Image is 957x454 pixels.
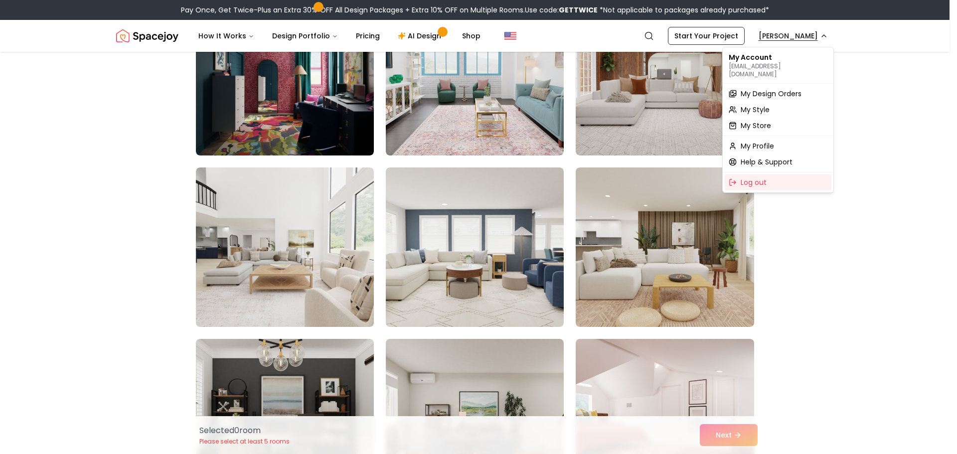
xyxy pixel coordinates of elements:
p: [EMAIL_ADDRESS][DOMAIN_NAME] [729,62,827,78]
span: My Profile [741,141,774,151]
a: My Design Orders [725,86,831,102]
a: Help & Support [725,154,831,170]
span: My Design Orders [741,89,801,99]
span: My Store [741,121,771,131]
span: Log out [741,177,767,187]
a: My Store [725,118,831,134]
span: Help & Support [741,157,793,167]
div: My Account [725,49,831,81]
a: My Profile [725,138,831,154]
a: My Style [725,102,831,118]
div: [PERSON_NAME] [722,47,834,193]
span: My Style [741,105,770,115]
